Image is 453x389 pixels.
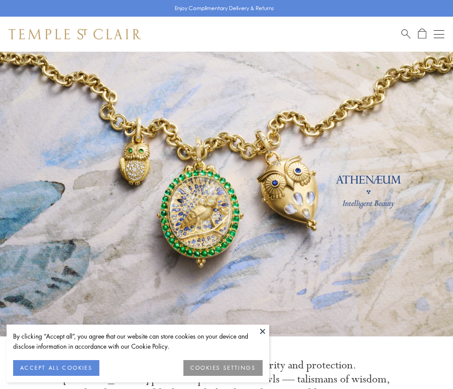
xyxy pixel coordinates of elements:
[175,4,274,13] p: Enjoy Complimentary Delivery & Returns
[183,360,263,376] button: COOKIES SETTINGS
[434,29,444,39] button: Open navigation
[9,29,141,39] img: Temple St. Clair
[418,28,426,39] a: Open Shopping Bag
[401,28,411,39] a: Search
[13,360,99,376] button: ACCEPT ALL COOKIES
[13,331,263,351] div: By clicking “Accept all”, you agree that our website can store cookies on your device and disclos...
